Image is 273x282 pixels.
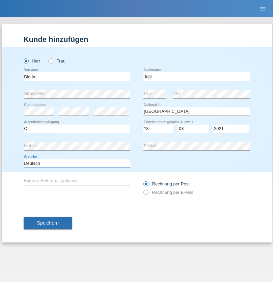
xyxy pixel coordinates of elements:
i: menu [260,5,266,12]
input: Rechnung per E-Mail [143,190,148,198]
input: Frau [48,58,53,63]
input: Herr [24,58,28,63]
label: Rechnung per E-Mail [143,190,193,195]
label: Frau [48,58,65,63]
span: Speichern [37,220,59,226]
button: Speichern [24,217,72,230]
label: Rechnung per Post [143,181,190,186]
a: menu [256,6,270,10]
label: Herr [24,58,40,63]
h1: Kunde hinzufügen [24,35,250,44]
input: Rechnung per Post [143,181,148,190]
